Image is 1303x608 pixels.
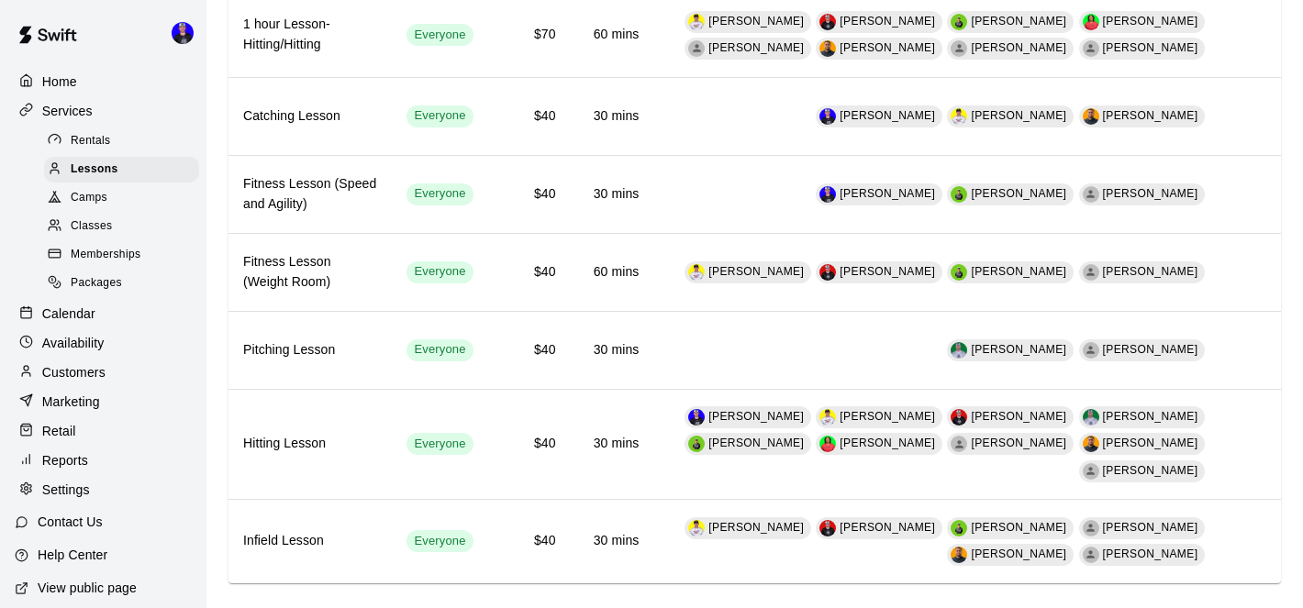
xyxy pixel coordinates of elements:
[38,546,107,564] p: Help Center
[406,436,473,453] span: Everyone
[951,520,967,536] div: Nick Zona
[406,27,473,44] span: Everyone
[503,25,556,45] h6: $70
[688,409,705,426] img: Tyler LeClair
[406,107,473,125] span: Everyone
[1103,187,1198,200] span: [PERSON_NAME]
[15,300,192,327] div: Calendar
[840,187,935,200] span: [PERSON_NAME]
[243,174,377,215] h6: Fitness Lesson (Speed and Agility)
[688,14,705,30] img: Justin Richard
[44,155,206,183] a: Lessons
[819,186,836,203] div: Tyler LeClair
[1083,342,1099,359] div: Joe Hurowitz
[503,434,556,454] h6: $40
[951,547,967,563] div: Eliezer Zambrano
[1083,108,1099,125] div: Eliezer Zambrano
[243,340,377,360] h6: Pitching Lesson
[42,334,105,352] p: Availability
[406,24,473,46] div: This service is visible to all of your customers
[708,410,804,423] span: [PERSON_NAME]
[503,106,556,127] h6: $40
[840,109,935,122] span: [PERSON_NAME]
[585,25,640,45] h6: 60 mins
[243,106,377,127] h6: Catching Lesson
[503,340,556,360] h6: $40
[44,214,199,239] div: Classes
[1103,15,1198,28] span: [PERSON_NAME]
[15,68,192,95] div: Home
[15,447,192,474] a: Reports
[42,102,93,120] p: Services
[42,304,95,323] p: Calendar
[44,242,199,268] div: Memberships
[44,213,206,241] a: Classes
[42,451,88,470] p: Reports
[585,434,640,454] h6: 30 mins
[951,409,967,426] div: Nick Evans
[951,264,967,281] div: Nick Zona
[503,531,556,551] h6: $40
[819,40,836,57] img: Eliezer Zambrano
[951,186,967,203] img: Nick Zona
[406,533,473,550] span: Everyone
[15,97,192,125] a: Services
[1103,521,1198,534] span: [PERSON_NAME]
[38,513,103,531] p: Contact Us
[42,72,77,91] p: Home
[1083,14,1099,30] div: Teri Jackson
[1103,464,1198,477] span: [PERSON_NAME]
[71,246,140,264] span: Memberships
[971,521,1066,534] span: [PERSON_NAME]
[819,108,836,125] div: Tyler LeClair
[15,388,192,415] div: Marketing
[971,343,1066,356] span: [PERSON_NAME]
[971,187,1066,200] span: [PERSON_NAME]
[1083,463,1099,480] div: Lauren Murphy
[42,392,100,411] p: Marketing
[1103,109,1198,122] span: [PERSON_NAME]
[71,189,107,207] span: Camps
[38,579,137,597] p: View public page
[1103,547,1198,560] span: [PERSON_NAME]
[708,521,804,534] span: [PERSON_NAME]
[688,264,705,281] div: Justin Richard
[688,520,705,536] img: Justin Richard
[840,521,935,534] span: [PERSON_NAME]
[71,160,118,179] span: Lessons
[1083,186,1099,203] div: Paker Cutright
[1103,410,1198,423] span: [PERSON_NAME]
[406,433,473,455] div: This service is visible to all of your customers
[708,265,804,278] span: [PERSON_NAME]
[708,15,804,28] span: [PERSON_NAME]
[406,105,473,127] div: This service is visible to all of your customers
[971,41,1066,54] span: [PERSON_NAME]
[585,531,640,551] h6: 30 mins
[951,14,967,30] img: Nick Zona
[1083,436,1099,452] img: Eliezer Zambrano
[819,14,836,30] img: Nick Evans
[585,106,640,127] h6: 30 mins
[71,217,112,236] span: Classes
[42,481,90,499] p: Settings
[688,436,705,452] div: Nick Zona
[406,530,473,552] div: This service is visible to all of your customers
[503,262,556,282] h6: $40
[44,128,199,154] div: Rentals
[243,434,377,454] h6: Hitting Lesson
[1083,409,1099,426] img: Anthony Zona
[951,436,967,452] div: Paker Cutright
[172,22,194,44] img: Tyler LeClair
[585,184,640,205] h6: 30 mins
[819,409,836,426] img: Justin Richard
[15,329,192,357] div: Availability
[1083,520,1099,536] div: Paker Cutright
[71,274,122,293] span: Packages
[819,436,836,452] img: Teri Jackson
